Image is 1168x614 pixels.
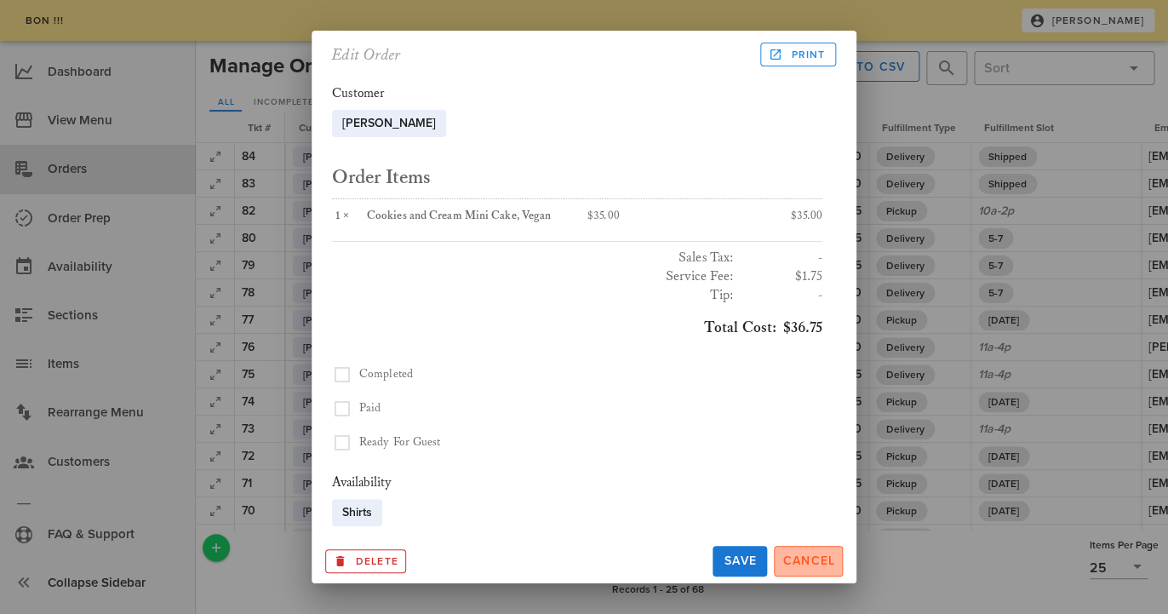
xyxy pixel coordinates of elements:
[760,43,836,66] a: Print
[741,286,822,305] h3: -
[782,554,835,568] span: Cancel
[719,554,760,568] span: Save
[332,84,822,103] div: Customer
[332,41,402,68] h2: Edit Order
[359,401,381,416] span: Paid
[332,318,822,337] h3: $36.75
[332,209,367,224] div: ×
[713,546,767,577] button: Save
[332,286,734,305] h3: Tip:
[359,435,441,450] span: Ready For Guest
[333,554,398,569] span: Delete
[704,318,776,337] span: Total Cost:
[700,199,822,234] div: $35.00
[332,164,822,192] h2: Order Items
[342,110,436,137] span: [PERSON_NAME]
[741,267,822,286] h3: $1.75
[332,209,343,223] span: 1
[332,249,734,267] h3: Sales Tax:
[367,209,567,224] div: Cookies and Cream Mini Cake, Vegan
[325,549,406,573] button: Archive this Record?
[332,473,822,492] div: Availability
[741,249,822,267] h3: -
[359,367,413,382] span: Completed
[774,546,843,577] button: Cancel
[342,499,372,526] span: Shirts
[771,47,824,62] span: Print
[577,199,700,234] div: $35.00
[332,267,734,286] h3: Service Fee:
